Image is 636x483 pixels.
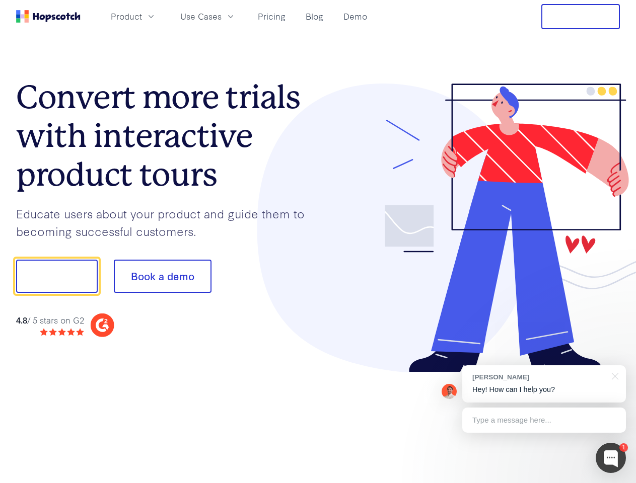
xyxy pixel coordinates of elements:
div: Type a message here... [462,408,626,433]
button: Use Cases [174,8,242,25]
div: / 5 stars on G2 [16,314,84,327]
p: Hey! How can I help you? [472,384,616,395]
a: Blog [302,8,327,25]
button: Product [105,8,162,25]
button: Show me! [16,260,98,293]
div: 1 [619,443,628,452]
button: Book a demo [114,260,211,293]
a: Demo [339,8,371,25]
span: Product [111,10,142,23]
span: Use Cases [180,10,222,23]
a: Pricing [254,8,290,25]
button: Free Trial [541,4,620,29]
p: Educate users about your product and guide them to becoming successful customers. [16,205,318,239]
h1: Convert more trials with interactive product tours [16,78,318,194]
img: Mark Spera [442,384,457,399]
strong: 4.8 [16,314,27,326]
div: [PERSON_NAME] [472,372,606,382]
a: Home [16,10,81,23]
